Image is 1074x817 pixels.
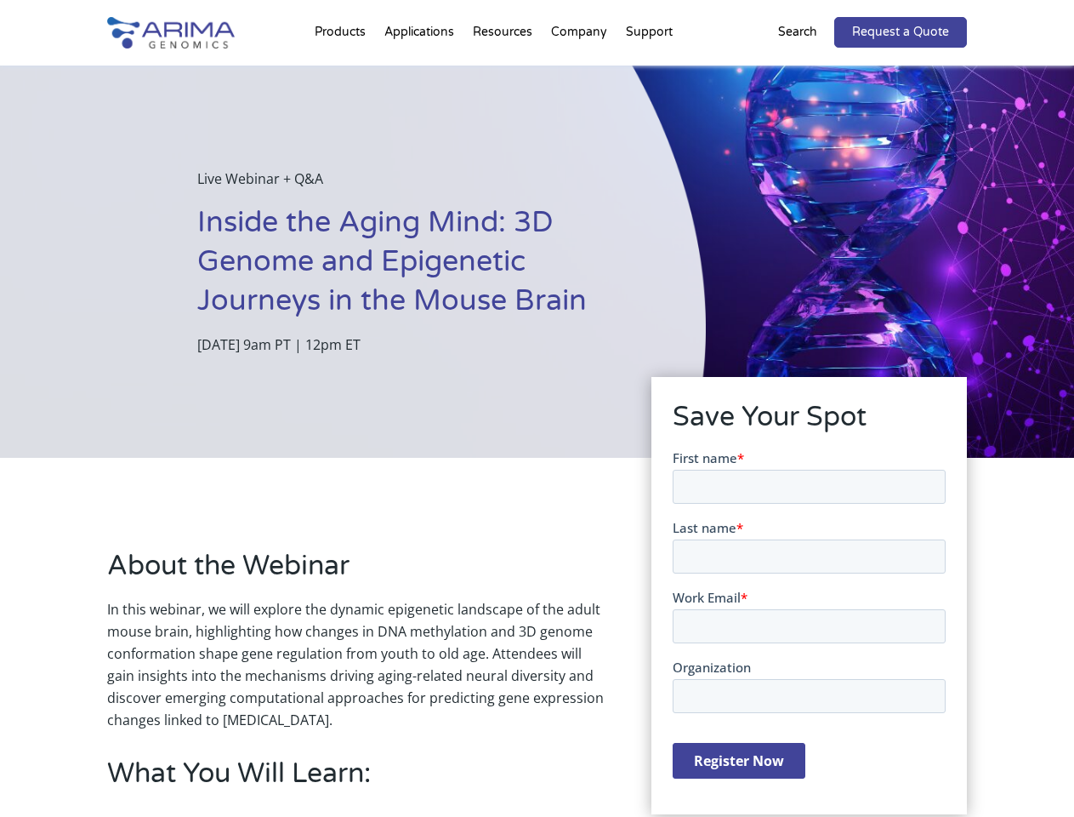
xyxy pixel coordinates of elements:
[778,21,817,43] p: Search
[107,17,235,49] img: Arima-Genomics-logo
[107,598,604,731] p: In this webinar, we will explore the dynamic epigenetic landscape of the adult mouse brain, highl...
[834,17,967,48] a: Request a Quote
[197,334,620,356] p: [DATE] 9am PT | 12pm ET
[107,755,604,806] h2: What You Will Learn:
[197,168,620,203] p: Live Webinar + Q&A
[107,547,604,598] h2: About the Webinar
[197,203,620,334] h1: Inside the Aging Mind: 3D Genome and Epigenetic Journeys in the Mouse Brain
[673,398,946,449] h2: Save Your Spot
[673,449,946,793] iframe: Form 0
